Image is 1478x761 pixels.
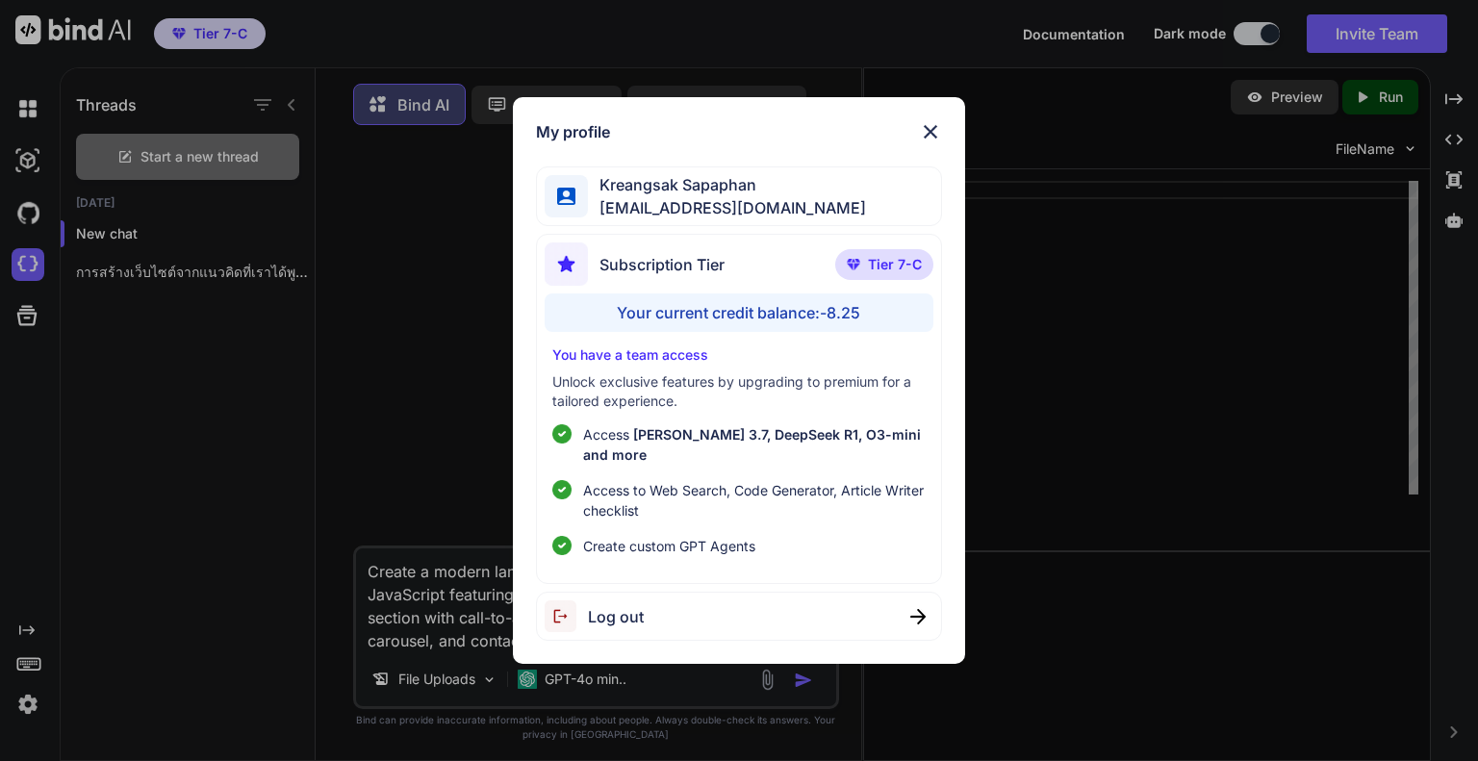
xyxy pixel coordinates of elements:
img: logout [545,600,588,632]
div: Your current credit balance: -8.25 [545,293,932,332]
img: close [919,120,942,143]
span: Kreangsak Sapaphan [588,173,866,196]
span: [EMAIL_ADDRESS][DOMAIN_NAME] [588,196,866,219]
img: subscription [545,242,588,286]
img: checklist [552,424,572,444]
img: checklist [552,536,572,555]
p: Access [583,424,925,465]
p: You have a team access [552,345,925,365]
p: Unlock exclusive features by upgrading to premium for a tailored experience. [552,372,925,411]
img: premium [847,259,860,270]
img: close [910,609,926,624]
span: [PERSON_NAME] 3.7, DeepSeek R1, O3-mini and more [583,426,921,463]
span: Tier 7-C [868,255,922,274]
img: checklist [552,480,572,499]
span: Create custom GPT Agents [583,536,755,556]
span: Access to Web Search, Code Generator, Article Writer checklist [583,480,925,520]
img: profile [557,188,575,206]
span: Subscription Tier [599,253,725,276]
span: Log out [588,605,644,628]
h1: My profile [536,120,610,143]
